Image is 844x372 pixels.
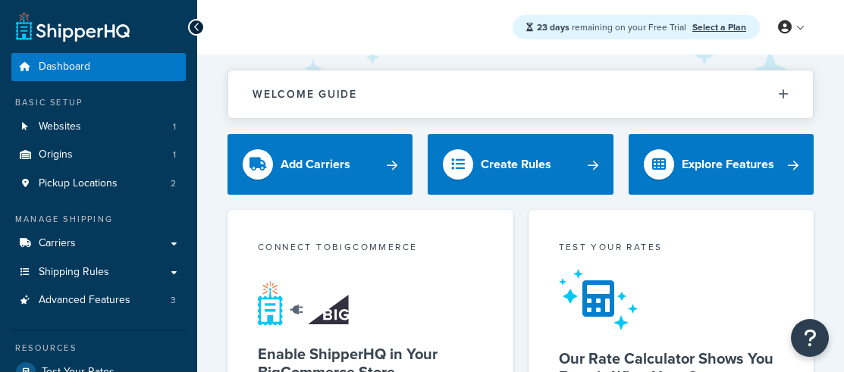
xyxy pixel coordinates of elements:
[11,258,186,286] a: Shipping Rules
[227,134,413,195] a: Add Carriers
[11,213,186,226] div: Manage Shipping
[39,61,90,73] span: Dashboard
[228,70,813,118] button: Welcome Guide
[481,154,551,175] div: Create Rules
[537,20,689,34] span: remaining on your Free Trial
[39,294,130,307] span: Advanced Features
[11,286,186,314] li: Advanced Features
[39,266,109,279] span: Shipping Rules
[11,141,186,169] li: Origins
[11,230,186,258] a: Carriers
[11,113,186,141] li: Websites
[39,177,118,190] span: Pickup Locations
[11,170,186,198] li: Pickup Locations
[258,280,353,326] img: connect-shq-bc-71769feb.svg
[173,120,176,133] span: 1
[537,20,569,34] strong: 23 days
[559,240,784,258] div: Test your rates
[11,96,186,109] div: Basic Setup
[281,154,350,175] div: Add Carriers
[39,148,73,161] span: Origins
[682,154,774,175] div: Explore Features
[428,134,613,195] a: Create Rules
[39,120,81,133] span: Websites
[258,240,483,258] div: Connect to BigCommerce
[11,141,186,169] a: Origins1
[11,113,186,141] a: Websites1
[692,20,746,34] a: Select a Plan
[11,342,186,355] div: Resources
[253,89,357,100] h2: Welcome Guide
[11,53,186,81] a: Dashboard
[171,177,176,190] span: 2
[11,170,186,198] a: Pickup Locations2
[11,286,186,314] a: Advanced Features3
[791,319,829,357] button: Open Resource Center
[173,148,176,161] span: 1
[171,294,176,307] span: 3
[39,237,76,250] span: Carriers
[629,134,814,195] a: Explore Features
